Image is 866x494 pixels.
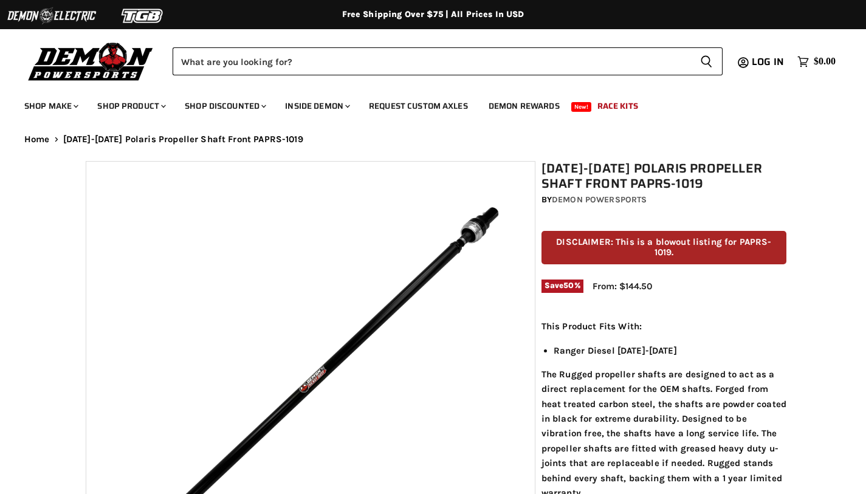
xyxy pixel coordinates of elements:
span: Log in [752,54,784,69]
p: This Product Fits With: [541,319,787,334]
a: Demon Powersports [552,194,647,205]
span: From: $144.50 [593,281,652,292]
a: Shop Discounted [176,94,273,118]
li: Ranger Diesel [DATE]-[DATE] [554,343,787,358]
a: Home [24,134,50,145]
form: Product [173,47,723,75]
img: TGB Logo 2 [97,4,188,27]
a: $0.00 [791,53,842,70]
a: Log in [746,57,791,67]
button: Search [690,47,723,75]
span: 50 [563,281,574,290]
span: New! [571,102,592,112]
h1: [DATE]-[DATE] Polaris Propeller Shaft Front PAPRS-1019 [541,161,787,191]
a: Inside Demon [276,94,357,118]
div: by [541,193,787,207]
p: DISCLAIMER: This is a blowout listing for PAPRS-1019. [541,231,787,264]
span: Save % [541,280,583,293]
span: $0.00 [814,56,836,67]
a: Shop Make [15,94,86,118]
a: Shop Product [88,94,173,118]
ul: Main menu [15,89,833,118]
img: Demon Electric Logo 2 [6,4,97,27]
a: Demon Rewards [479,94,569,118]
img: Demon Powersports [24,39,157,83]
a: Request Custom Axles [360,94,477,118]
input: Search [173,47,690,75]
a: Race Kits [588,94,647,118]
span: [DATE]-[DATE] Polaris Propeller Shaft Front PAPRS-1019 [63,134,303,145]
